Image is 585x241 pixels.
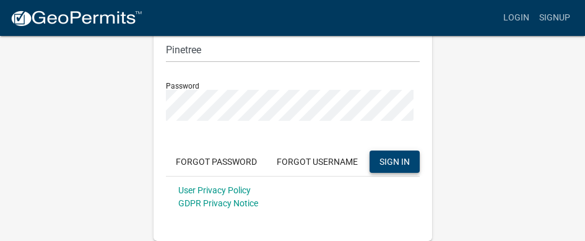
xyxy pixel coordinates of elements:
button: SIGN IN [370,151,420,173]
span: SIGN IN [379,157,410,167]
a: Signup [534,6,575,30]
button: Forgot Username [267,151,368,173]
a: Login [498,6,534,30]
a: GDPR Privacy Notice [178,198,258,208]
a: User Privacy Policy [178,185,251,195]
button: Forgot Password [166,151,267,173]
